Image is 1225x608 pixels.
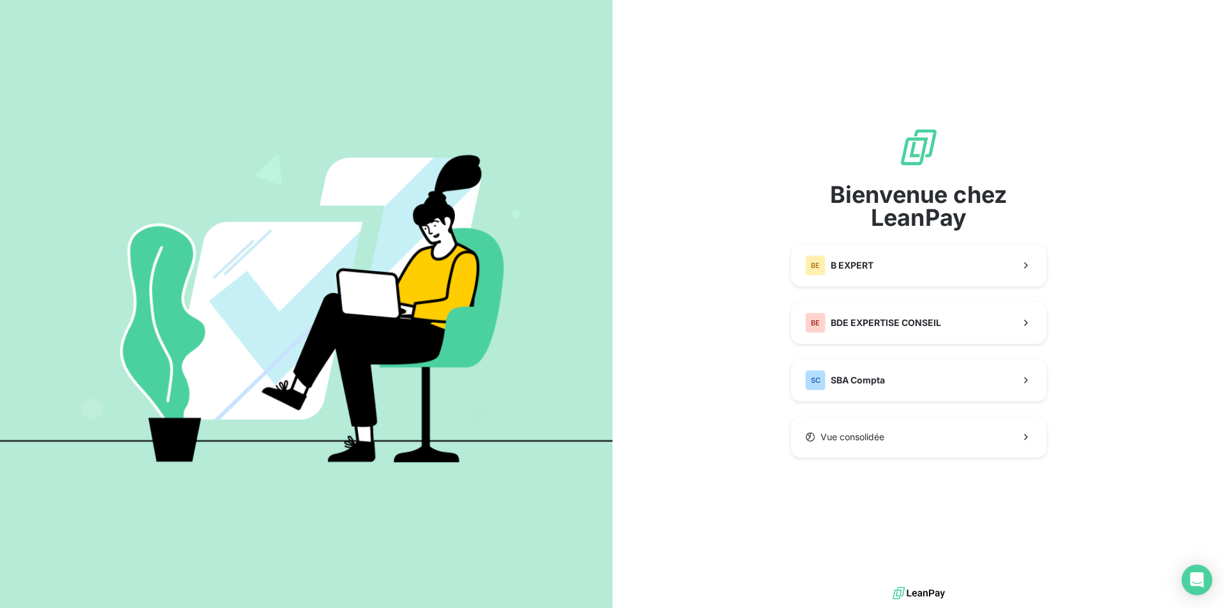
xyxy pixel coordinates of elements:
[820,431,884,443] span: Vue consolidée
[898,127,939,168] img: logo sigle
[791,183,1046,229] span: Bienvenue chez LeanPay
[791,417,1046,457] button: Vue consolidée
[831,374,885,387] span: SBA Compta
[805,370,826,390] div: SC
[805,255,826,276] div: BE
[831,259,873,272] span: B EXPERT
[831,316,941,329] span: BDE EXPERTISE CONSEIL
[791,244,1046,286] button: BEB EXPERT
[893,584,945,603] img: logo
[791,302,1046,344] button: BEBDE EXPERTISE CONSEIL
[791,359,1046,401] button: SCSBA Compta
[805,313,826,333] div: BE
[1182,565,1212,595] div: Open Intercom Messenger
